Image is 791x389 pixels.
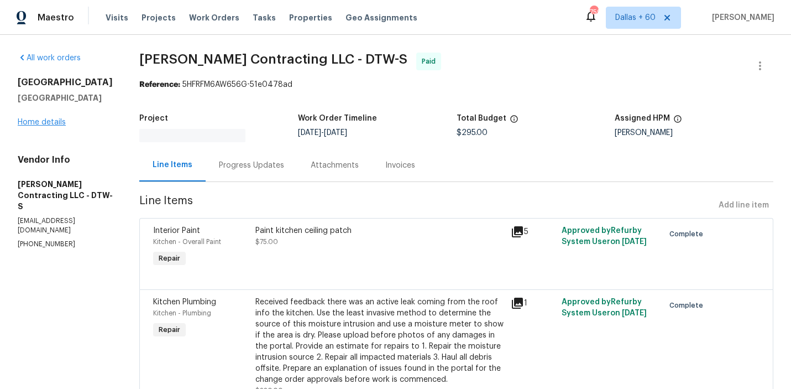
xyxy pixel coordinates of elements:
div: 1 [511,297,555,310]
div: Line Items [153,159,192,170]
h5: Project [139,115,168,122]
div: [PERSON_NAME] [615,129,773,137]
div: 5 [511,225,555,238]
span: Line Items [139,195,714,216]
span: Kitchen - Overall Paint [153,238,221,245]
span: $75.00 [255,238,278,245]
span: The hpm assigned to this work order. [673,115,682,129]
span: Paid [422,56,440,67]
span: - [298,129,347,137]
h4: Vendor Info [18,154,113,165]
span: Properties [289,12,332,23]
div: Attachments [311,160,359,171]
h5: Work Order Timeline [298,115,377,122]
span: Complete [669,229,708,240]
span: Repair [154,324,185,335]
div: Received feedback there was an active leak coming from the roof info the kitchen. Use the least i... [255,297,504,385]
span: Projects [142,12,176,23]
span: Geo Assignments [345,12,417,23]
span: [PERSON_NAME] Contracting LLC - DTW-S [139,53,407,66]
span: Tasks [253,14,276,22]
span: [DATE] [622,309,647,317]
p: [EMAIL_ADDRESS][DOMAIN_NAME] [18,216,113,235]
a: All work orders [18,54,81,62]
h5: [PERSON_NAME] Contracting LLC - DTW-S [18,179,113,212]
b: Reference: [139,81,180,89]
span: [DATE] [298,129,321,137]
span: [DATE] [622,238,647,246]
div: Progress Updates [219,160,284,171]
h5: Assigned HPM [615,115,670,122]
span: Kitchen - Plumbing [153,310,211,317]
p: [PHONE_NUMBER] [18,240,113,249]
h2: [GEOGRAPHIC_DATA] [18,77,113,88]
span: Dallas + 60 [615,12,656,23]
span: Repair [154,253,185,264]
span: Approved by Refurby System User on [562,227,647,246]
span: Interior Paint [153,227,200,235]
div: Paint kitchen ceiling patch [255,225,504,236]
span: Work Orders [189,12,239,23]
div: 5HFRFM6AW656G-51e0478ad [139,79,773,90]
span: Approved by Refurby System User on [562,298,647,317]
div: 759 [590,7,598,18]
a: Home details [18,118,66,126]
span: Kitchen Plumbing [153,298,216,306]
span: $295.00 [457,129,488,137]
span: Complete [669,300,708,311]
span: [DATE] [324,129,347,137]
span: Maestro [38,12,74,23]
h5: Total Budget [457,115,506,122]
span: [PERSON_NAME] [708,12,774,23]
span: Visits [106,12,128,23]
div: Invoices [385,160,415,171]
h5: [GEOGRAPHIC_DATA] [18,92,113,103]
span: The total cost of line items that have been proposed by Opendoor. This sum includes line items th... [510,115,518,129]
